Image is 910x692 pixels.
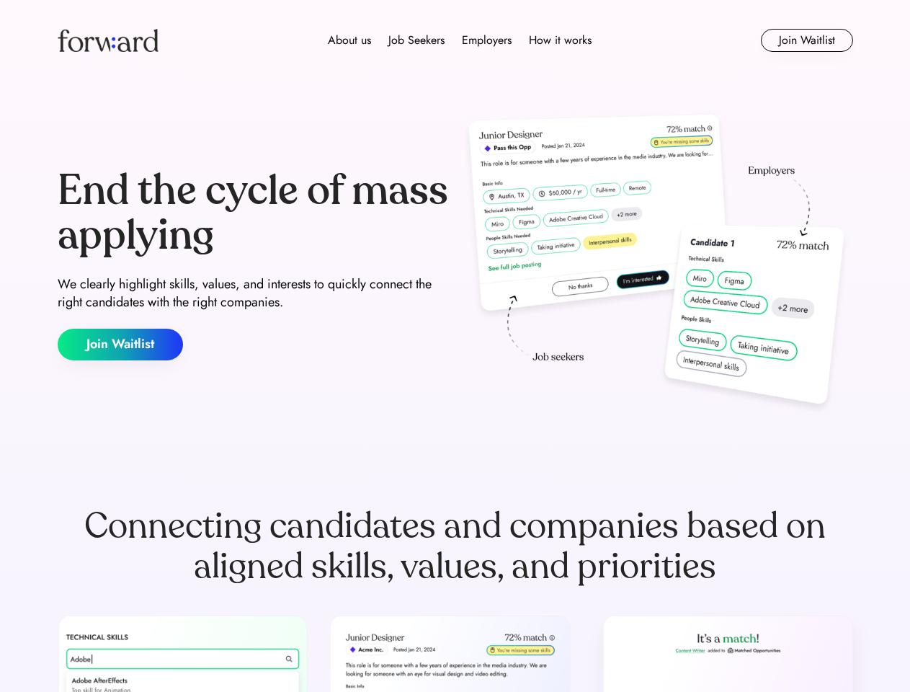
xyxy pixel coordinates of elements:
div: About us [328,32,371,49]
button: Join Waitlist [58,329,183,360]
div: Job Seekers [388,32,445,49]
img: Forward logo [58,29,159,52]
div: Employers [462,32,512,49]
div: End the cycle of mass applying [58,169,450,257]
div: Connecting candidates and companies based on aligned skills, values, and priorities [58,506,853,587]
button: Join Waitlist [761,29,853,52]
div: We clearly highlight skills, values, and interests to quickly connect the right candidates with t... [58,275,450,311]
img: hero-image.png [461,110,853,420]
div: How it works [529,32,592,49]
